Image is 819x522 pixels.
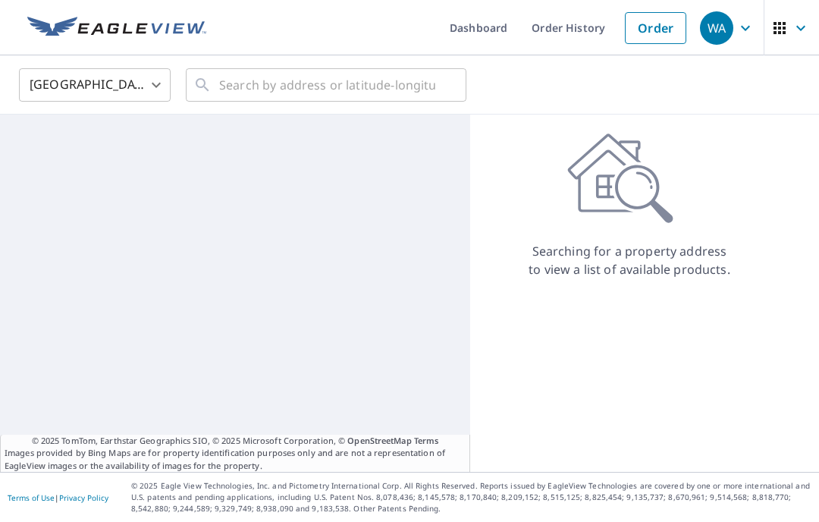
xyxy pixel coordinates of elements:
a: OpenStreetMap [347,435,411,446]
a: Order [625,12,686,44]
span: © 2025 TomTom, Earthstar Geographics SIO, © 2025 Microsoft Corporation, © [32,435,439,448]
a: Privacy Policy [59,492,108,503]
a: Terms of Use [8,492,55,503]
img: EV Logo [27,17,206,39]
div: WA [700,11,733,45]
p: Searching for a property address to view a list of available products. [528,242,731,278]
a: Terms [414,435,439,446]
div: [GEOGRAPHIC_DATA] [19,64,171,106]
p: © 2025 Eagle View Technologies, Inc. and Pictometry International Corp. All Rights Reserved. Repo... [131,480,811,514]
p: | [8,493,108,502]
input: Search by address or latitude-longitude [219,64,435,106]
